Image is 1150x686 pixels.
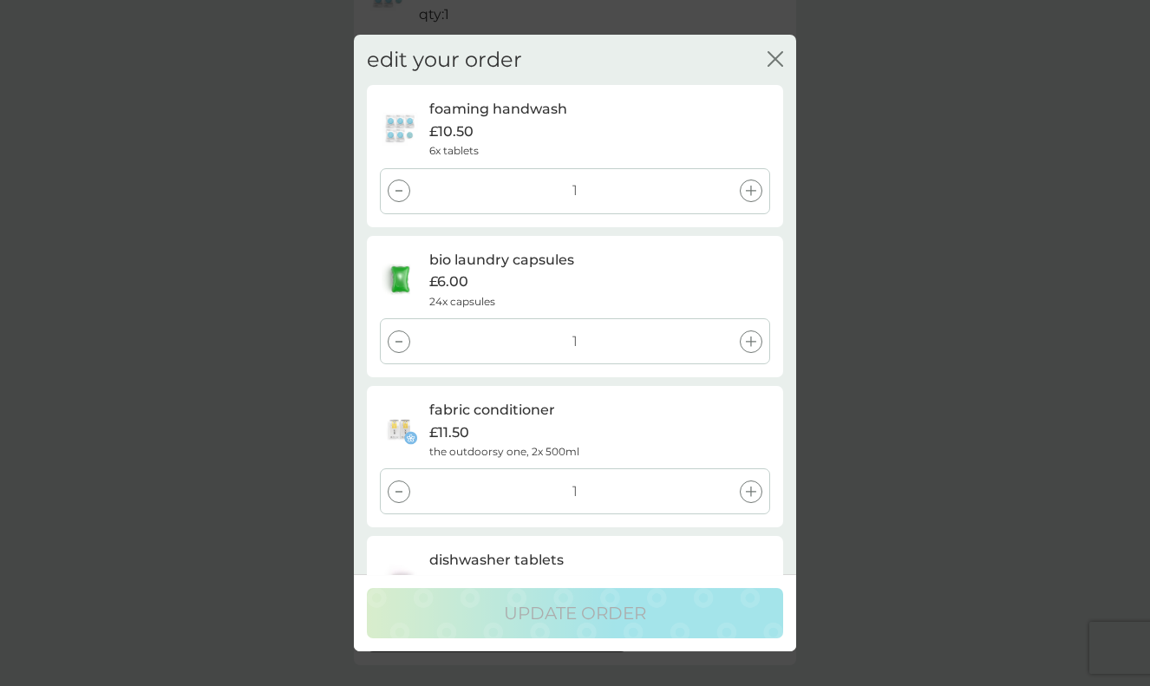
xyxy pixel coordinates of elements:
p: 24x capsules [429,293,495,310]
p: 1 [572,330,578,353]
span: £6.50 [429,572,467,594]
p: 1 [572,480,578,503]
p: bio laundry capsules [429,249,574,271]
p: dishwasher tablets [429,550,564,572]
span: £6.00 [429,271,468,293]
p: fabric conditioner [429,399,555,421]
img: dishwasher tablets [382,563,417,598]
p: the outdoorsy one, 2x 500ml [429,443,579,460]
span: £10.50 [429,121,474,143]
p: update order [504,599,646,627]
p: foaming handwash [429,98,567,121]
button: close [768,51,783,69]
img: bio laundry capsules [382,262,420,297]
img: fabric conditioner [382,412,417,447]
p: 1 [572,180,578,202]
span: £11.50 [429,421,469,444]
p: 6x tablets [429,143,479,160]
img: foaming handwash [380,112,421,147]
button: update order [367,588,783,638]
h2: edit your order [367,48,522,73]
